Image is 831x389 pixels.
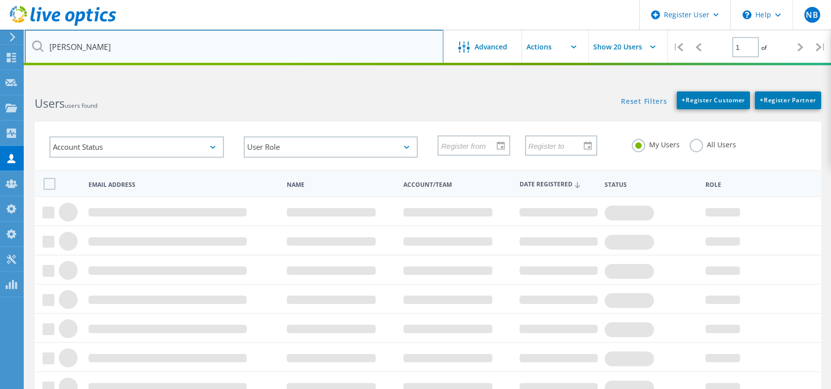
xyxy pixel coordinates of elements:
b: + [760,96,764,104]
div: Account Status [49,136,224,158]
a: Reset Filters [621,98,667,106]
b: + [682,96,686,104]
input: Register to [526,136,589,155]
span: Date Registered [520,181,596,188]
span: Advanced [475,43,507,50]
svg: \n [743,10,751,19]
span: users found [65,101,97,110]
a: Live Optics Dashboard [10,21,116,28]
span: Email Address [88,182,278,188]
span: Name [287,182,395,188]
label: My Users [632,139,680,148]
span: Role [705,182,806,188]
span: Account/Team [403,182,512,188]
div: | [668,30,688,65]
span: of [761,43,767,52]
input: Search users by name, email, company, etc. [25,30,443,64]
span: NB [806,11,818,19]
a: +Register Partner [755,91,821,109]
span: Status [605,182,697,188]
div: User Role [244,136,418,158]
span: Register Partner [760,96,816,104]
div: | [811,30,831,65]
input: Register from [438,136,502,155]
span: Register Customer [682,96,745,104]
a: +Register Customer [677,91,750,109]
b: Users [35,95,65,111]
label: All Users [690,139,736,148]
